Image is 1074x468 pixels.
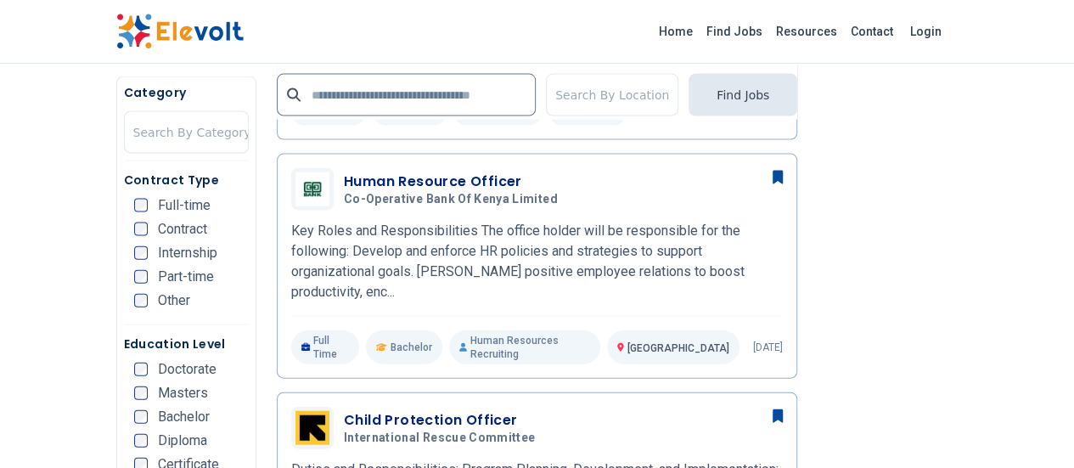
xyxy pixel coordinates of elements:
input: Doctorate [134,363,148,376]
h5: Education Level [124,335,249,352]
img: Co-operative Bank of Kenya Limited [295,172,329,206]
p: Human Resources Recruiting [449,330,600,364]
input: Bachelor [134,410,148,424]
a: Contact [844,18,900,45]
a: Resources [769,18,844,45]
p: Key Roles and Responsibilities The office holder will be responsible for the following: Develop a... [291,221,783,302]
span: Masters [158,386,208,400]
a: Home [652,18,700,45]
input: Contract [134,223,148,236]
span: Doctorate [158,363,216,376]
input: Other [134,294,148,307]
span: Full-time [158,199,211,212]
input: Masters [134,386,148,400]
h5: Category [124,84,249,101]
a: Find Jobs [700,18,769,45]
span: International Rescue Committee [344,431,536,446]
input: Diploma [134,434,148,448]
span: [GEOGRAPHIC_DATA] [627,342,729,354]
span: Contract [158,223,207,236]
input: Internship [134,246,148,260]
span: Part-time [158,270,214,284]
span: Other [158,294,190,307]
h3: Child Protection Officer [344,410,543,431]
span: Diploma [158,434,207,448]
h5: Contract Type [124,172,249,189]
input: Full-time [134,199,148,212]
iframe: Chat Widget [989,386,1074,468]
a: Login [900,14,952,48]
a: Co-operative Bank of Kenya LimitedHuman Resource OfficerCo-operative Bank of Kenya LimitedKey Rol... [291,168,783,364]
button: Find Jobs [689,74,797,116]
span: Bachelor [158,410,210,424]
p: Full Time [291,330,359,364]
span: Internship [158,246,217,260]
span: Co-operative Bank of Kenya Limited [344,192,558,207]
img: International Rescue Committee [295,411,329,445]
p: [DATE] [753,341,783,354]
span: Bachelor [391,341,432,354]
h3: Human Resource Officer [344,172,565,192]
img: Elevolt [116,14,244,49]
input: Part-time [134,270,148,284]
